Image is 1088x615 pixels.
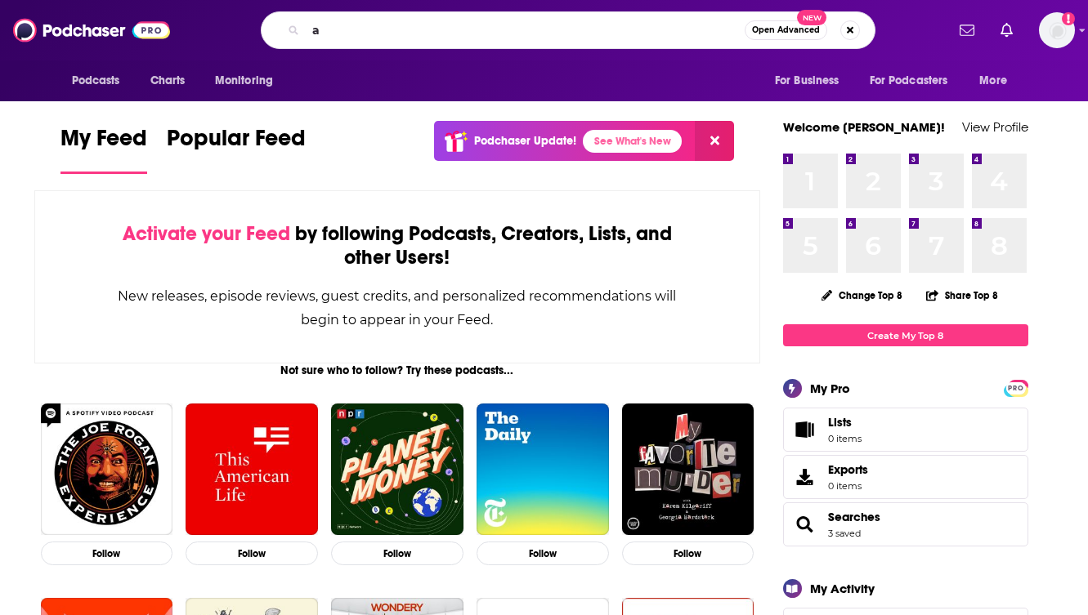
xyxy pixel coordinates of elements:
div: New releases, episode reviews, guest credits, and personalized recommendations will begin to appe... [117,284,678,332]
svg: Add a profile image [1062,12,1075,25]
span: 0 items [828,480,868,492]
a: PRO [1006,381,1026,394]
a: 3 saved [828,528,861,539]
button: Share Top 8 [925,279,999,311]
button: Follow [331,541,463,565]
a: My Feed [60,124,147,174]
a: Create My Top 8 [783,324,1028,346]
img: Podchaser - Follow, Share and Rate Podcasts [13,15,170,46]
img: My Favorite Murder with Karen Kilgariff and Georgia Hardstark [622,403,754,536]
span: Exports [828,462,868,477]
a: Show notifications dropdown [994,16,1019,44]
span: Logged in as HughE [1039,12,1075,48]
span: My Feed [60,124,147,162]
div: Search podcasts, credits, & more... [261,11,875,49]
button: Follow [186,541,318,565]
span: Open Advanced [752,26,820,34]
span: For Podcasters [870,69,948,92]
a: View Profile [962,119,1028,135]
span: For Business [775,69,840,92]
div: My Pro [810,381,850,396]
img: Planet Money [331,403,463,536]
a: Lists [783,408,1028,452]
span: Monitoring [215,69,273,92]
button: open menu [763,65,860,96]
a: See What's New [583,130,682,153]
a: Show notifications dropdown [953,16,981,44]
span: Podcasts [72,69,120,92]
img: This American Life [186,403,318,536]
button: open menu [968,65,1028,96]
iframe: Intercom live chat [1032,559,1072,599]
span: More [979,69,1007,92]
span: Activate your Feed [123,221,290,246]
input: Search podcasts, credits, & more... [306,17,745,43]
button: Show profile menu [1039,12,1075,48]
img: User Profile [1039,12,1075,48]
img: The Daily [477,403,609,536]
span: Lists [828,415,862,430]
a: Exports [783,455,1028,499]
span: Lists [828,415,852,430]
button: Follow [622,541,754,565]
span: Searches [783,502,1028,546]
button: open menu [60,65,141,96]
a: Popular Feed [167,124,306,174]
a: Searches [828,510,880,524]
div: by following Podcasts, Creators, Lists, and other Users! [117,222,678,270]
a: Welcome [PERSON_NAME]! [783,119,945,135]
a: Charts [140,65,195,96]
button: open menu [859,65,972,96]
span: Charts [150,69,186,92]
button: Change Top 8 [812,285,913,305]
span: New [797,10,826,25]
button: Follow [41,541,173,565]
p: Podchaser Update! [474,134,576,148]
button: Follow [477,541,609,565]
span: Lists [789,418,822,441]
span: Exports [789,466,822,488]
a: Searches [789,513,822,536]
button: Open AdvancedNew [745,20,827,40]
span: 0 items [828,433,862,444]
div: Not sure who to follow? Try these podcasts... [34,363,761,377]
span: PRO [1006,382,1026,394]
img: The Joe Rogan Experience [41,403,173,536]
div: My Activity [810,581,875,596]
button: open menu [204,65,294,96]
span: Popular Feed [167,124,306,162]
